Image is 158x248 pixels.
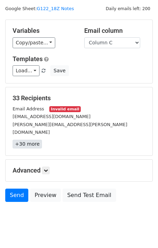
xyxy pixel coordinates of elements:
small: Email Address [13,106,44,111]
small: [PERSON_NAME][EMAIL_ADDRESS][PERSON_NAME][DOMAIN_NAME] [13,122,127,135]
button: Save [50,65,69,76]
h5: Email column [84,27,145,35]
a: Templates [13,55,43,63]
small: [EMAIL_ADDRESS][DOMAIN_NAME] [13,114,91,119]
small: Google Sheet: [5,6,74,11]
iframe: Chat Widget [123,214,158,248]
a: Preview [30,189,61,202]
small: Invalid email [49,106,81,112]
a: +30 more [13,140,42,148]
a: Copy/paste... [13,37,55,48]
a: Send [5,189,28,202]
a: Send Test Email [63,189,116,202]
a: Load... [13,65,39,76]
a: Daily emails left: 200 [103,6,153,11]
h5: Variables [13,27,74,35]
h5: Advanced [13,167,145,174]
h5: 33 Recipients [13,94,145,102]
span: Daily emails left: 200 [103,5,153,13]
a: G122_18Z Notes [37,6,74,11]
